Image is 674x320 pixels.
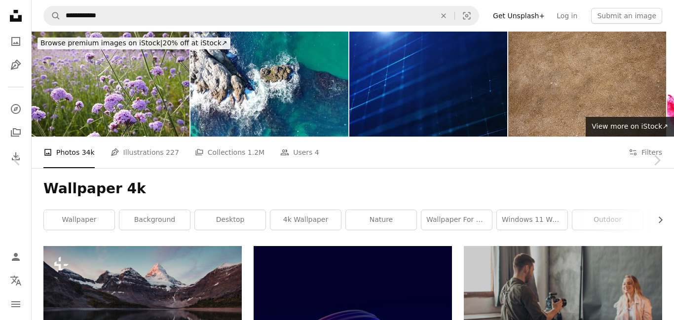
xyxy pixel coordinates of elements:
a: Collections 1.2M [195,137,264,168]
a: Next [639,113,674,208]
a: Explore [6,99,26,119]
h1: Wallpaper 4k [43,180,662,198]
a: windows 11 wallpaper [497,210,567,230]
span: 20% off at iStock ↗ [40,39,227,47]
a: View more on iStock↗ [586,117,674,137]
button: Language [6,271,26,290]
a: Photos [6,32,26,51]
a: a mountain is reflected in the still water of a lake [43,308,242,317]
a: Illustrations [6,55,26,75]
span: Browse premium images on iStock | [40,39,162,47]
a: background [119,210,190,230]
a: Illustrations 227 [111,137,179,168]
a: Log in / Sign up [6,247,26,267]
a: wallpaper [44,210,114,230]
img: Purple verbena in the garden [32,32,189,137]
a: wallpaper for mobile [421,210,492,230]
form: Find visuals sitewide [43,6,479,26]
span: 1.2M [248,147,264,158]
button: Menu [6,294,26,314]
button: Filters [629,137,662,168]
a: nature [346,210,416,230]
img: Where Sea Meets Stone: Aerial Shots of Waves Crashing with Power and Grace [190,32,348,137]
button: scroll list to the right [651,210,662,230]
img: Natural Sandy Ground Texture Perfect for Various Backdrops or Design Projects [508,32,666,137]
a: desktop [195,210,265,230]
span: 227 [166,147,179,158]
a: 4k wallpaper [270,210,341,230]
button: Submit an image [591,8,662,24]
a: Browse premium images on iStock|20% off at iStock↗ [32,32,236,55]
a: Users 4 [280,137,319,168]
a: Log in [551,8,583,24]
span: 4 [315,147,319,158]
img: 4K Digital Cyberspace with Particles and Digital Data Network Connections. High Speed Connection ... [349,32,507,137]
button: Visual search [455,6,479,25]
a: Get Unsplash+ [487,8,551,24]
button: Clear [433,6,454,25]
a: outdoor [572,210,643,230]
button: Search Unsplash [44,6,61,25]
span: View more on iStock ↗ [592,122,668,130]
